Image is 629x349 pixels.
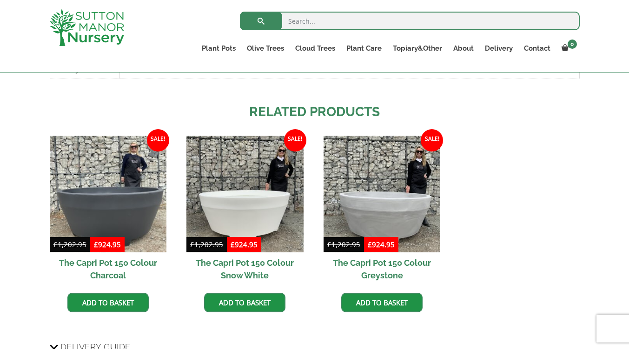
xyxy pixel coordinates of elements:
a: Cloud Trees [290,42,341,55]
span: £ [231,240,235,249]
a: Sale! The Capri Pot 150 Colour Charcoal [50,136,166,286]
a: Add to basket: “The Capri Pot 150 Colour Greystone” [341,293,423,312]
img: The Capri Pot 150 Colour Greystone [324,136,440,252]
img: The Capri Pot 150 Colour Charcoal [50,136,166,252]
bdi: 924.95 [231,240,258,249]
a: 0 [556,42,580,55]
h2: Related products [50,102,580,122]
a: Sale! The Capri Pot 150 Colour Greystone [324,136,440,286]
img: logo [50,9,124,46]
span: Sale! [147,129,169,151]
a: Add to basket: “The Capri Pot 150 Colour Charcoal” [67,293,149,312]
a: Contact [518,42,556,55]
a: About [448,42,479,55]
span: £ [327,240,331,249]
img: The Capri Pot 150 Colour Snow White [186,136,303,252]
h2: The Capri Pot 150 Colour Charcoal [50,252,166,286]
a: Delivery [479,42,518,55]
bdi: 1,202.95 [53,240,86,249]
span: 0 [568,40,577,49]
a: Olive Trees [241,42,290,55]
bdi: 924.95 [368,240,395,249]
h2: The Capri Pot 150 Colour Greystone [324,252,440,286]
bdi: 1,202.95 [327,240,360,249]
span: Sale! [421,129,443,151]
a: Add to basket: “The Capri Pot 150 Colour Snow White” [204,293,285,312]
span: Sale! [284,129,306,151]
a: Sale! The Capri Pot 150 Colour Snow White [186,136,303,286]
bdi: 1,202.95 [190,240,223,249]
span: £ [53,240,58,249]
span: £ [94,240,98,249]
span: £ [190,240,194,249]
a: Plant Care [341,42,387,55]
h2: The Capri Pot 150 Colour Snow White [186,252,303,286]
a: Topiary&Other [387,42,448,55]
input: Search... [240,12,580,30]
span: £ [368,240,372,249]
bdi: 924.95 [94,240,121,249]
a: Plant Pots [196,42,241,55]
